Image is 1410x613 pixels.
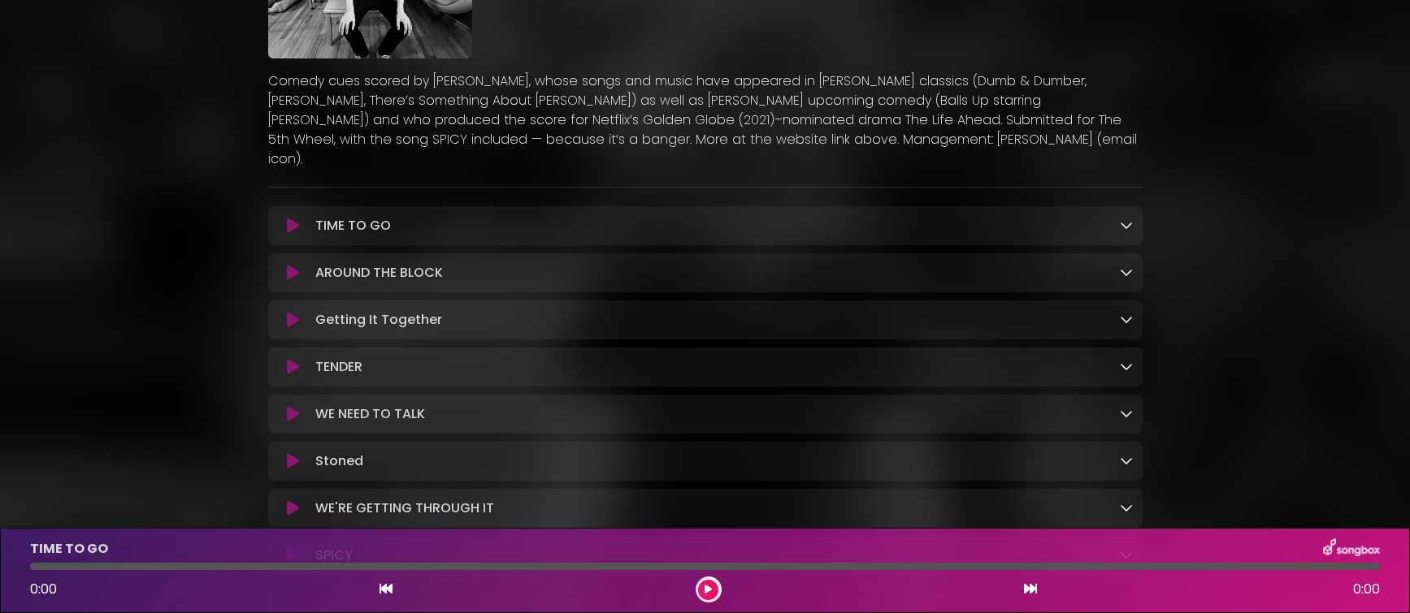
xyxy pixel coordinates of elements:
[315,310,442,330] p: Getting It Together
[1323,538,1380,559] img: songbox-logo-white.png
[315,451,363,471] p: Stoned
[315,404,425,424] p: WE NEED TO TALK
[30,580,57,598] span: 0:00
[315,216,391,235] p: TIME TO GO
[315,263,443,283] p: AROUND THE BLOCK
[30,539,108,559] p: TIME TO GO
[315,357,362,377] p: TENDER
[1353,580,1380,599] span: 0:00
[315,499,494,518] p: WE'RE GETTING THROUGH IT
[268,71,1143,169] p: Comedy cues scored by [PERSON_NAME], whose songs and music have appeared in [PERSON_NAME] classic...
